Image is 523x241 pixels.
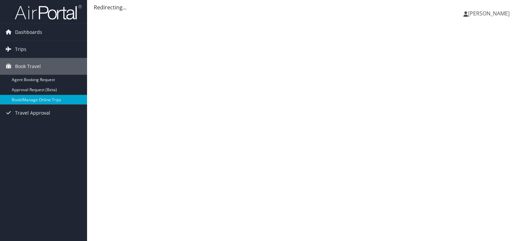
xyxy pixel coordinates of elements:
span: Travel Approval [15,105,50,121]
span: [PERSON_NAME] [468,10,510,17]
div: Redirecting... [94,3,516,11]
a: [PERSON_NAME] [463,3,516,23]
span: Dashboards [15,24,42,41]
span: Trips [15,41,26,58]
span: Book Travel [15,58,41,75]
img: airportal-logo.png [15,4,82,20]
